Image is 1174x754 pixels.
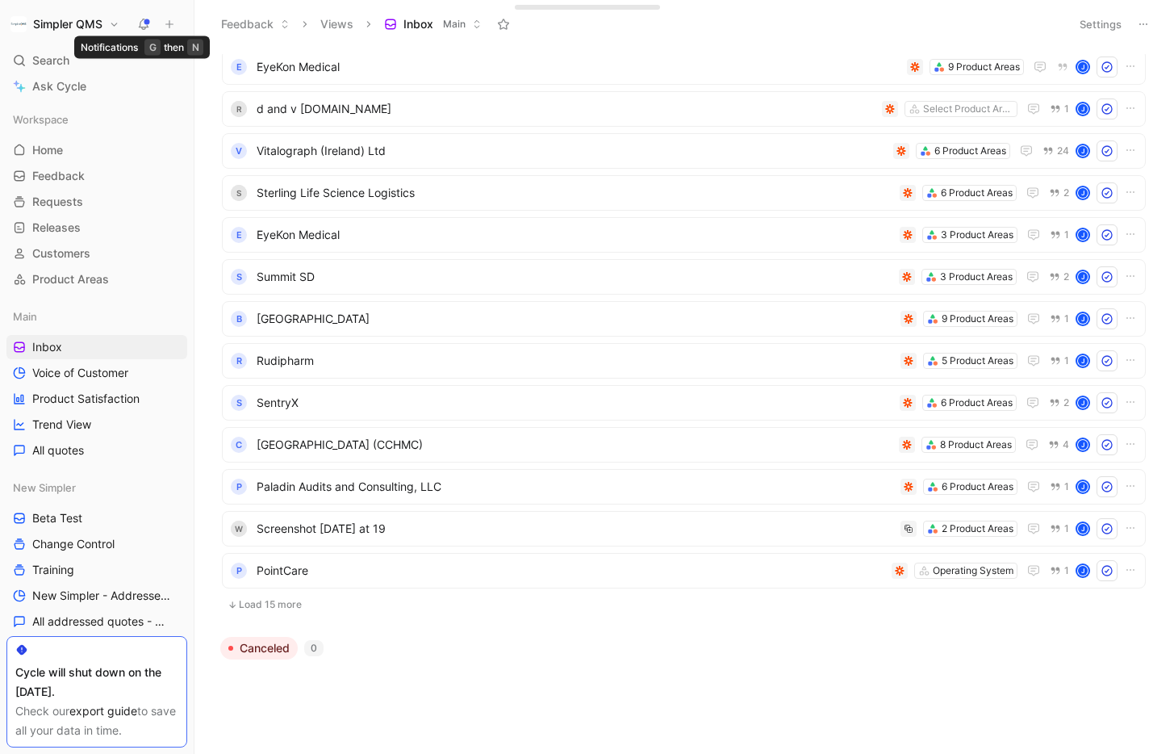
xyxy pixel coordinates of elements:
[32,339,62,355] span: Inbox
[222,259,1146,295] a: SSummit SD3 Product Areas2J
[257,99,875,119] span: d and v [DOMAIN_NAME]
[32,194,83,210] span: Requests
[1063,272,1069,282] span: 2
[1077,229,1088,241] div: J
[257,225,893,245] span: EyeKon Medical
[1077,523,1088,534] div: J
[222,49,1146,85] a: EEyeKon Medical9 Product AreasJ
[1046,184,1072,202] button: 2
[257,267,892,287] span: Summit SD
[1047,310,1072,328] button: 1
[32,510,82,526] span: Beta Test
[1064,104,1069,114] span: 1
[1047,100,1072,118] button: 1
[257,309,894,329] span: [GEOGRAPHIC_DATA]
[940,269,1013,285] div: 3 Product Areas
[32,168,85,184] span: Feedback
[6,438,187,463] a: All quotes
[257,435,892,454] span: [GEOGRAPHIC_DATA] (CCHMC)
[32,588,172,604] span: New Simpler - Addressed customer feedback
[1045,436,1072,454] button: 4
[222,427,1146,463] a: C[GEOGRAPHIC_DATA] (CCHMC)8 Product Areas4J
[6,413,187,437] a: Trend View
[222,301,1146,337] a: B[GEOGRAPHIC_DATA]9 Product Areas1J
[222,553,1146,589] a: PPointCareOperating System1J
[6,48,187,73] div: Search
[32,51,69,70] span: Search
[377,12,489,36] button: InboxMain
[32,245,90,262] span: Customers
[948,59,1020,75] div: 9 Product Areas
[222,343,1146,379] a: RRudipharm5 Product Areas1J
[222,91,1146,127] a: Rd and v [DOMAIN_NAME]Select Product Areas1J
[222,385,1146,421] a: SSentryX6 Product Areas2J
[942,311,1013,327] div: 9 Product Areas
[222,133,1146,169] a: VVitalograph (Ireland) Ltd6 Product Areas24J
[32,391,140,407] span: Product Satisfaction
[32,365,128,381] span: Voice of Customer
[6,558,187,582] a: Training
[1077,439,1088,450] div: J
[231,563,247,579] div: P
[942,353,1013,369] div: 5 Product Areas
[304,640,324,656] div: 0
[6,506,187,530] a: Beta Test
[6,138,187,162] a: Home
[1077,565,1088,576] div: J
[1057,146,1069,156] span: 24
[1064,482,1069,492] span: 1
[1047,352,1072,370] button: 1
[13,480,76,496] span: New Simpler
[32,142,63,158] span: Home
[1063,188,1069,198] span: 2
[231,101,247,117] div: R
[1077,355,1088,367] div: J
[942,521,1013,537] div: 2 Product Areas
[6,532,187,556] a: Change Control
[214,12,297,36] button: Feedback
[941,227,1013,243] div: 3 Product Areas
[1064,356,1069,366] span: 1
[214,637,1154,672] div: Canceled0
[1064,314,1069,324] span: 1
[443,16,466,32] span: Main
[220,637,298,660] button: Canceled
[222,217,1146,253] a: EEyeKon Medical3 Product Areas1J
[32,77,86,96] span: Ask Cycle
[6,584,187,608] a: New Simpler - Addressed customer feedback
[1063,398,1069,408] span: 2
[6,475,187,500] div: New Simpler
[6,241,187,266] a: Customers
[6,13,123,36] button: Simpler QMSSimpler QMS
[231,59,247,75] div: E
[1064,230,1069,240] span: 1
[32,536,115,552] span: Change Control
[10,16,27,32] img: Simpler QMS
[1077,145,1088,157] div: J
[1077,187,1088,199] div: J
[257,183,893,203] span: Sterling Life Science Logistics
[6,304,187,463] div: MainInboxVoice of CustomerProduct SatisfactionTrend ViewAll quotes
[257,57,900,77] span: EyeKon Medical
[231,353,247,369] div: R
[231,395,247,411] div: S
[6,164,187,188] a: Feedback
[257,351,894,371] span: Rudipharm
[1077,103,1088,115] div: J
[923,101,1013,117] div: Select Product Areas
[6,361,187,385] a: Voice of Customer
[15,663,178,702] div: Cycle will shut down on the [DATE].
[240,640,290,656] span: Canceled
[6,609,187,634] a: All addressed quotes - New Simpler
[1046,268,1072,286] button: 2
[1077,397,1088,408] div: J
[1077,481,1088,492] div: J
[941,185,1013,201] div: 6 Product Areas
[934,143,1006,159] div: 6 Product Areas
[231,479,247,495] div: P
[313,12,361,36] button: Views
[1047,520,1072,538] button: 1
[32,271,109,287] span: Product Areas
[32,220,81,236] span: Releases
[1047,478,1072,496] button: 1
